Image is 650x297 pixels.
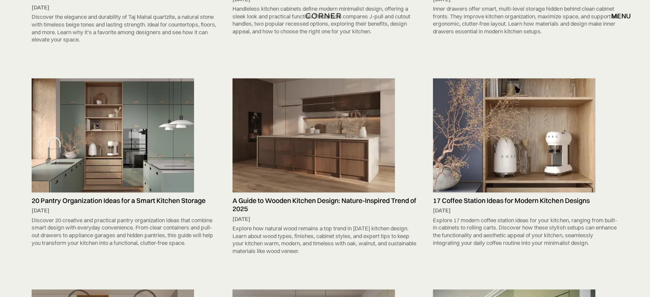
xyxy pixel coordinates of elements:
a: A Guide to Wooden Kitchen Design: Nature-Inspired Trend of 2025[DATE]Explore how natural wood rem... [228,78,422,257]
a: 17 Coffee Station Ideas for Modern Kitchen Designs[DATE]Explore 17 modern coffee station ideas fo... [429,78,623,249]
div: menu [603,9,631,23]
div: menu [611,12,631,19]
h5: A Guide to Wooden Kitchen Design: Nature-Inspired Trend of 2025 [232,197,418,213]
div: Explore 17 modern coffee station ideas for your kitchen, ranging from built-in cabinets to rollin... [433,215,618,249]
div: [DATE] [32,207,217,215]
h5: 17 Coffee Station Ideas for Modern Kitchen Designs [433,197,618,205]
div: [DATE] [433,207,618,215]
a: 20 Pantry Organization Ideas for a Smart Kitchen Storage[DATE]Discover 20 creative and practical ... [27,78,221,249]
a: home [303,10,347,21]
div: [DATE] [232,215,418,223]
div: Discover 20 creative and practical pantry organization ideas that combine smart design with every... [32,215,217,249]
div: Explore how natural wood remains a top trend in [DATE] kitchen design. Learn about wood types, fi... [232,223,418,257]
h5: 20 Pantry Organization Ideas for a Smart Kitchen Storage [32,197,217,205]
